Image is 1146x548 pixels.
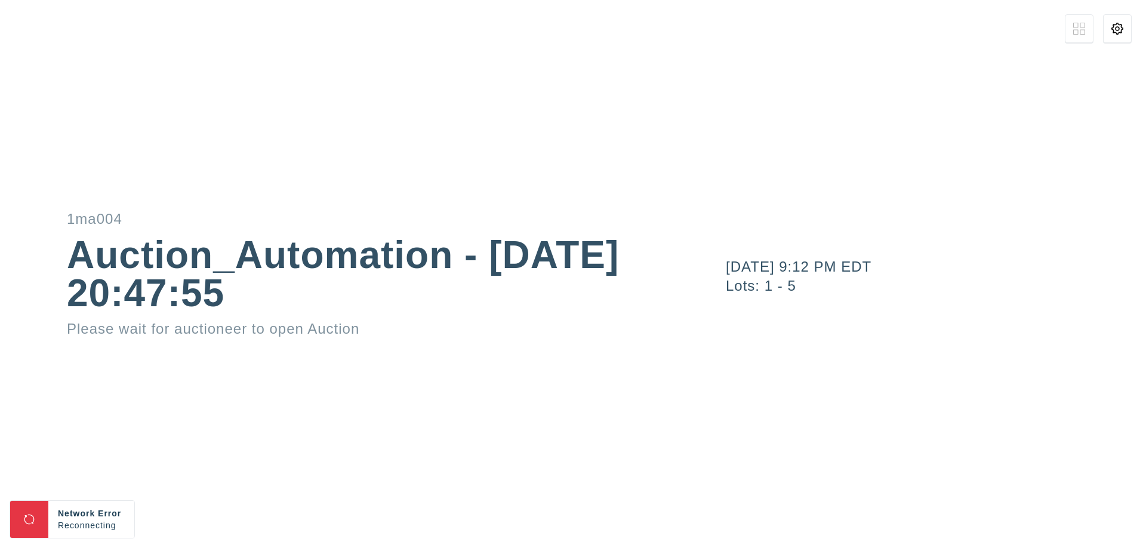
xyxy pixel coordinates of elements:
[67,236,621,312] div: Auction_Automation - [DATE] 20:47:55
[58,519,125,531] div: Reconnecting
[67,212,621,226] div: 1ma004
[58,507,125,519] div: Network Error
[67,322,621,336] div: Please wait for auctioneer to open Auction
[726,279,1146,293] div: Lots: 1 - 5
[726,260,1146,274] div: [DATE] 9:12 PM EDT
